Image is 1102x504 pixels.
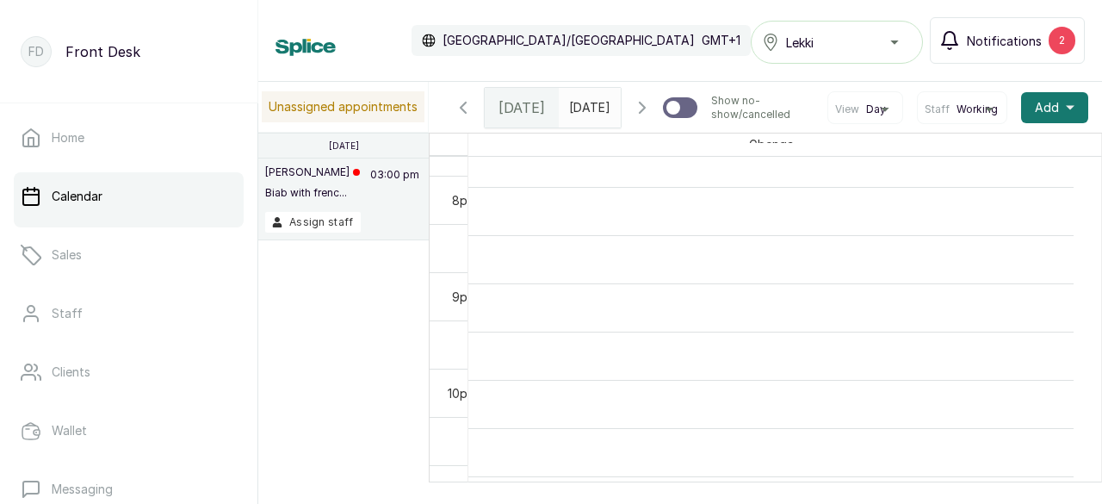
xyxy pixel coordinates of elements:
[866,103,886,116] span: Day
[925,103,1000,116] button: StaffWorking
[1021,92,1088,123] button: Add
[14,231,244,279] a: Sales
[930,17,1085,64] button: Notifications2
[448,481,480,499] div: 11pm
[14,407,244,455] a: Wallet
[746,134,797,155] span: Gbenga
[1035,99,1059,116] span: Add
[14,172,244,221] a: Calendar
[14,348,244,396] a: Clients
[28,43,44,60] p: FD
[449,288,480,306] div: 9pm
[52,188,102,205] p: Calendar
[835,103,895,116] button: ViewDay
[329,140,359,151] p: [DATE]
[449,191,480,209] div: 8pm
[835,103,859,116] span: View
[957,103,998,116] span: Working
[52,481,113,498] p: Messaging
[14,114,244,162] a: Home
[711,94,814,121] p: Show no-show/cancelled
[485,88,559,128] div: [DATE]
[265,186,360,200] p: Biab with frenc...
[52,246,82,264] p: Sales
[65,41,140,62] p: Front Desk
[925,103,950,116] span: Staff
[751,21,923,64] button: Lekki
[265,212,361,233] button: Assign staff
[967,32,1042,50] span: Notifications
[265,165,360,179] p: [PERSON_NAME]
[52,305,83,322] p: Staff
[443,32,695,49] p: [GEOGRAPHIC_DATA]/[GEOGRAPHIC_DATA]
[1049,27,1075,54] div: 2
[52,364,90,381] p: Clients
[262,91,424,122] p: Unassigned appointments
[52,422,87,439] p: Wallet
[498,97,545,118] span: [DATE]
[368,165,422,212] p: 03:00 pm
[702,32,740,49] p: GMT+1
[14,289,244,338] a: Staff
[52,129,84,146] p: Home
[786,34,814,52] span: Lekki
[444,384,480,402] div: 10pm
